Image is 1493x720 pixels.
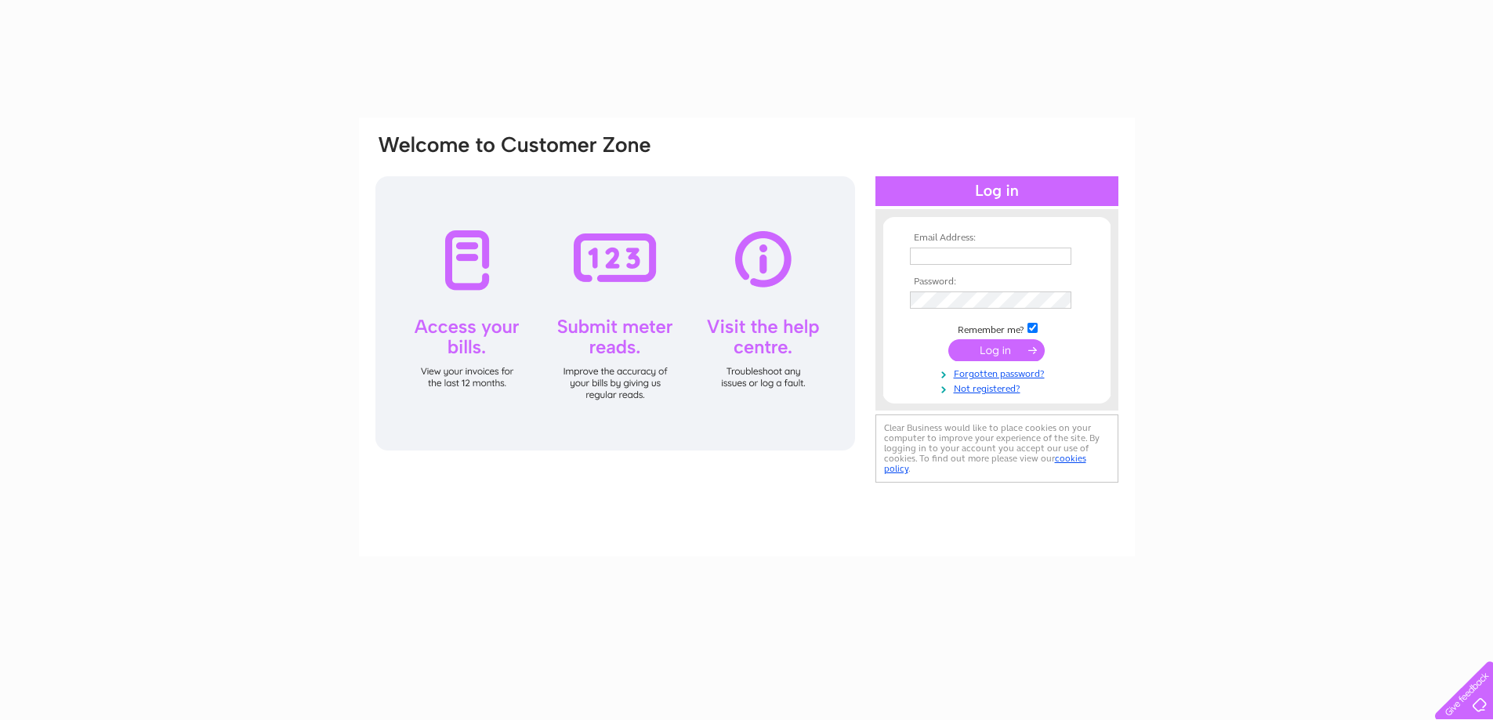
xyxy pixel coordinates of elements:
[906,233,1088,244] th: Email Address:
[906,277,1088,288] th: Password:
[910,365,1088,380] a: Forgotten password?
[884,453,1086,474] a: cookies policy
[948,339,1045,361] input: Submit
[906,320,1088,336] td: Remember me?
[910,380,1088,395] a: Not registered?
[875,414,1118,483] div: Clear Business would like to place cookies on your computer to improve your experience of the sit...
